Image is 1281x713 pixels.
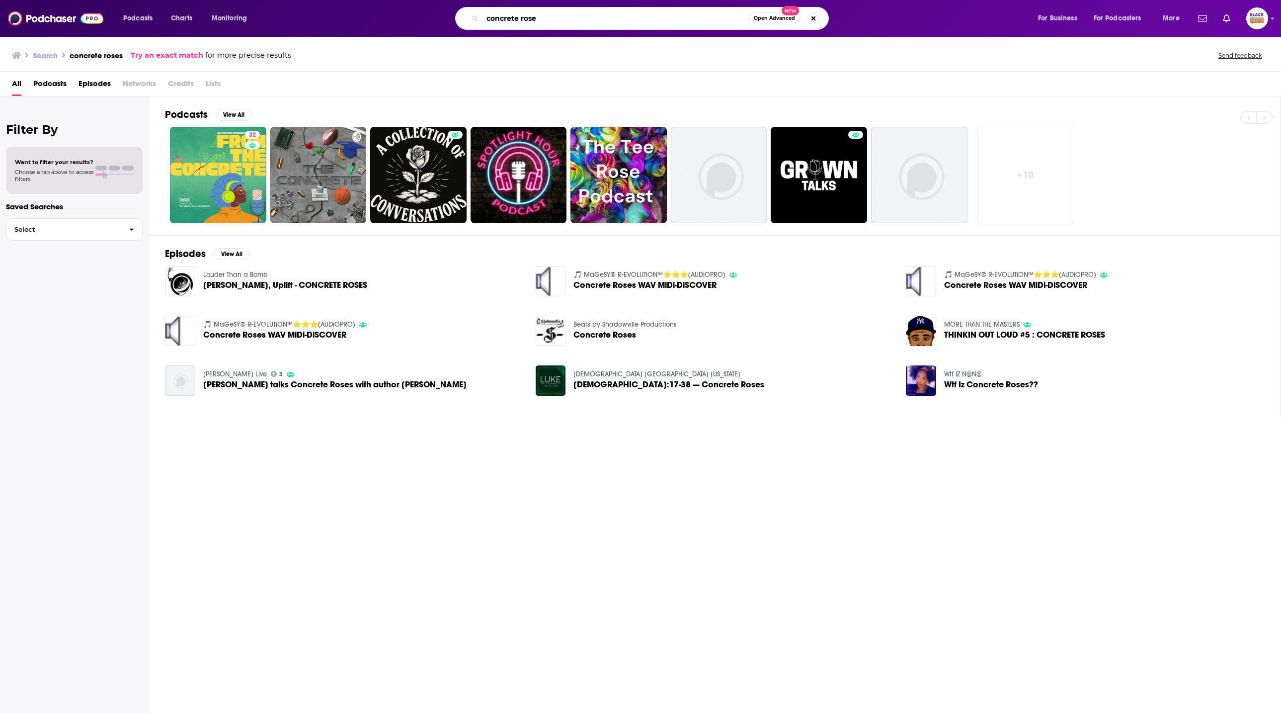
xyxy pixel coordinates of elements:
[165,248,206,260] h2: Episodes
[165,248,249,260] a: EpisodesView All
[165,316,195,346] img: Concrete Roses WAV MiDi-DiSCOVER
[203,281,367,289] a: Artezia Hassan, Uplift - CONCRETE ROSES
[573,380,764,389] span: [DEMOGRAPHIC_DATA]:17-38 — Concrete Roses
[79,76,111,96] a: Episodes
[1246,7,1268,29] img: User Profile
[6,218,143,241] button: Select
[203,331,346,339] a: Concrete Roses WAV MiDi-DiSCOVER
[1156,10,1192,26] button: open menu
[123,76,156,96] span: Networks
[944,270,1096,279] a: 🎵 MaGeSY® R-EVOLUTiON™⭐⭐⭐(AUDiOPRO)
[573,270,725,279] a: 🎵 MaGeSY® R-EVOLUTiON™⭐⭐⭐(AUDiOPRO)
[536,316,566,346] img: Concrete Roses
[944,370,982,378] a: Wtf IZ N@N@
[165,108,251,121] a: PodcastsView All
[573,370,740,378] a: Grace Community Church Greenville Texas
[15,159,93,166] span: Want to filter your results?
[203,270,268,279] a: Louder Than a Bomb
[123,11,153,25] span: Podcasts
[906,316,936,346] img: THINKIN OUT LOUD #5 : CONCRETE ROSES
[279,372,283,376] span: 3
[482,10,749,26] input: Search podcasts, credits, & more...
[203,380,467,389] span: [PERSON_NAME] talks Concrete Roses with author [PERSON_NAME]
[171,11,192,25] span: Charts
[749,12,800,24] button: Open AdvancedNew
[271,371,283,377] a: 3
[944,320,1020,329] a: MORE THAN THE MASTERS
[12,76,21,96] a: All
[1215,51,1265,60] button: Send feedback
[536,266,566,296] img: Concrete Roses WAV MiDi-DiSCOVER
[906,266,936,296] img: Concrete Roses WAV MiDi-DiSCOVER
[944,331,1105,339] a: THINKIN OUT LOUD #5 : CONCRETE ROSES
[6,122,143,137] h2: Filter By
[70,51,123,60] h3: concrete roses
[203,320,355,329] a: 🎵 MaGeSY® R-EVOLUTiON™⭐⭐⭐(AUDiOPRO)
[203,370,267,378] a: Loretta McNary Live
[573,331,636,339] a: Concrete Roses
[8,9,103,28] img: Podchaser - Follow, Share and Rate Podcasts
[212,11,247,25] span: Monitoring
[249,130,256,140] span: 32
[573,380,764,389] a: Luke 6:17-38 — Concrete Roses
[165,365,195,396] img: Loretta talks Concrete Roses with author TL Pratcher
[245,131,260,139] a: 32
[205,50,291,61] span: for more precise results
[536,365,566,396] img: Luke 6:17-38 — Concrete Roses
[116,10,165,26] button: open menu
[573,320,677,329] a: Beats by Shadowville Productions
[1246,7,1268,29] span: Logged in as blackpodcastingawards
[206,76,221,96] span: Lists
[1246,7,1268,29] button: Show profile menu
[1031,10,1090,26] button: open menu
[944,281,1087,289] a: Concrete Roses WAV MiDi-DiSCOVER
[165,266,195,296] img: Artezia Hassan, Uplift - CONCRETE ROSES
[205,10,260,26] button: open menu
[906,365,936,396] img: Wtf Iz Concrete Roses??
[33,76,67,96] a: Podcasts
[170,127,266,223] a: 32
[203,380,467,389] a: Loretta talks Concrete Roses with author TL Pratcher
[165,108,208,121] h2: Podcasts
[1038,11,1077,25] span: For Business
[782,6,800,15] span: New
[944,380,1038,389] a: Wtf Iz Concrete Roses??
[214,248,249,260] button: View All
[1163,11,1180,25] span: More
[573,281,717,289] a: Concrete Roses WAV MiDi-DiSCOVER
[1087,10,1156,26] button: open menu
[1194,10,1211,27] a: Show notifications dropdown
[216,109,251,121] button: View All
[1219,10,1234,27] a: Show notifications dropdown
[131,50,203,61] a: Try an exact match
[15,169,93,182] span: Choose a tab above to access filters.
[33,51,58,60] h3: Search
[1094,11,1141,25] span: For Podcasters
[203,281,367,289] span: [PERSON_NAME], Uplift - CONCRETE ROSES
[6,226,121,233] span: Select
[6,202,143,211] p: Saved Searches
[465,7,838,30] div: Search podcasts, credits, & more...
[977,127,1074,223] a: +10
[754,16,795,21] span: Open Advanced
[164,10,198,26] a: Charts
[168,76,194,96] span: Credits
